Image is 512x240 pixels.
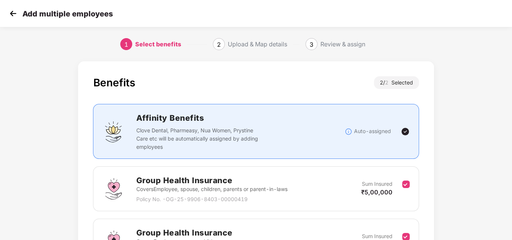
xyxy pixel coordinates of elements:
p: Auto-assigned [354,127,391,135]
h2: Group Health Insurance [136,174,287,187]
img: svg+xml;base64,PHN2ZyBpZD0iVGljay0yNHgyNCIgeG1sbnM9Imh0dHA6Ly93d3cudzMub3JnLzIwMDAvc3ZnIiB3aWR0aD... [401,127,410,136]
div: 2 / Selected [374,76,419,89]
p: Sum Insured [362,180,392,188]
p: Policy No. - OG-25-9906-8403-00000419 [136,195,287,203]
h2: Group Health Insurance [136,227,247,239]
img: svg+xml;base64,PHN2ZyBpZD0iSW5mb18tXzMyeDMyIiBkYXRhLW5hbWU9IkluZm8gLSAzMngzMiIgeG1sbnM9Imh0dHA6Ly... [345,128,352,135]
span: ₹5,00,000 [361,188,392,196]
div: Review & assign [320,38,365,50]
div: Upload & Map details [228,38,287,50]
div: Select benefits [135,38,181,50]
span: 1 [124,41,128,48]
p: Clove Dental, Pharmeasy, Nua Women, Prystine Care etc will be automatically assigned by adding em... [136,126,261,151]
span: 2 [217,41,221,48]
span: 3 [310,41,313,48]
h2: Affinity Benefits [136,112,344,124]
img: svg+xml;base64,PHN2ZyB4bWxucz0iaHR0cDovL3d3dy53My5vcmcvMjAwMC9zdmciIHdpZHRoPSIzMCIgaGVpZ2h0PSIzMC... [7,8,19,19]
span: 2 [385,79,391,86]
img: svg+xml;base64,PHN2ZyBpZD0iQWZmaW5pdHlfQmVuZWZpdHMiIGRhdGEtbmFtZT0iQWZmaW5pdHkgQmVuZWZpdHMiIHhtbG... [102,120,125,143]
img: svg+xml;base64,PHN2ZyBpZD0iR3JvdXBfSGVhbHRoX0luc3VyYW5jZSIgZGF0YS1uYW1lPSJHcm91cCBIZWFsdGggSW5zdX... [102,178,125,200]
div: Benefits [93,76,135,89]
p: Covers Employee, spouse, children, parents or parent-in-laws [136,185,287,193]
p: Add multiple employees [22,9,113,18]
